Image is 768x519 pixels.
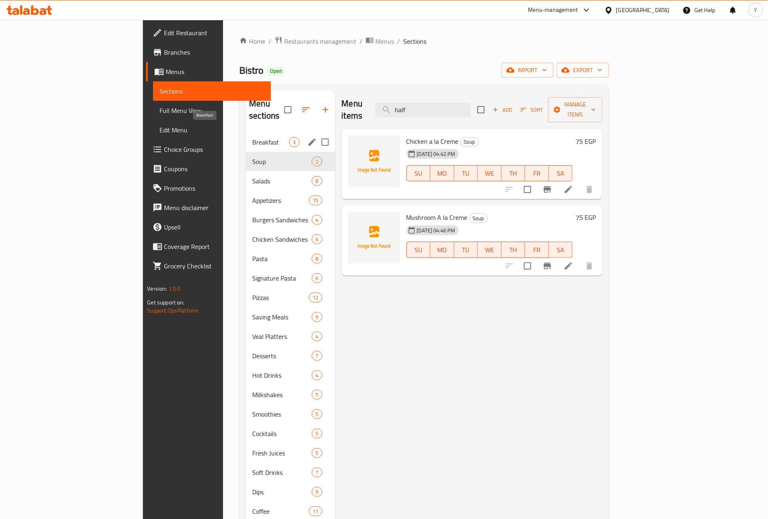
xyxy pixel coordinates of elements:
div: Menu-management [528,5,578,15]
a: Full Menu View [153,101,271,120]
div: items [309,293,322,302]
a: Menus [146,62,271,81]
span: SU [410,244,427,256]
span: Version: [147,283,167,294]
span: 4 [312,333,321,340]
button: Manage items [548,97,602,122]
a: Edit Menu [153,120,271,140]
span: Signature Pasta [252,273,312,283]
div: Salads8 [246,171,335,191]
button: delete [580,256,599,276]
div: Open [267,66,285,76]
span: Veal Platters [252,332,312,341]
a: Upsell [146,217,271,237]
div: Burgers Sandwiches4 [246,210,335,230]
a: Support.OpsPlatform [147,305,198,316]
button: delete [580,180,599,199]
div: Dips9 [246,482,335,502]
span: Soup [461,137,479,147]
button: TU [454,165,478,181]
div: Pasta [252,254,312,264]
span: Promotions [164,183,265,193]
span: Y [754,6,757,15]
span: Menus [375,36,394,46]
button: SU [406,242,430,258]
button: Add [489,104,515,116]
span: Pizzas [252,293,309,302]
span: FR [528,168,546,179]
div: Breakfast3edit [246,132,335,152]
span: Select section [472,101,489,118]
button: MO [430,242,454,258]
span: 8 [312,177,321,185]
span: Restaurants management [284,36,356,46]
span: TU [457,168,475,179]
span: 9 [312,488,321,496]
button: TH [502,242,525,258]
span: 4 [312,372,321,379]
span: Soup [470,214,487,223]
span: [DATE] 04:46 PM [414,227,459,234]
span: Menus [166,67,265,77]
button: SU [406,165,430,181]
span: Burgers Sandwiches [252,215,312,225]
span: SA [552,244,570,256]
a: Edit Restaurant [146,23,271,43]
span: Coverage Report [164,242,265,251]
div: Appetizers15 [246,191,335,210]
span: Appetizers [252,196,309,205]
span: Add item [489,104,515,116]
span: 5 [312,411,321,418]
span: 7 [312,469,321,476]
span: Edit Restaurant [164,28,265,38]
input: search [375,103,471,117]
button: WE [478,242,502,258]
button: MO [430,165,454,181]
span: Select to update [519,257,536,274]
button: export [557,63,609,78]
div: items [312,332,322,341]
span: Hot Drinks [252,370,312,380]
div: items [312,157,322,166]
div: items [312,234,322,244]
span: 8 [312,255,321,263]
button: FR [525,165,549,181]
a: Coupons [146,159,271,179]
button: TH [502,165,525,181]
span: 5 [312,430,321,438]
span: SU [410,168,427,179]
h6: 75 EGP [576,136,596,147]
div: Chicken Sandwiches6 [246,230,335,249]
div: Cocktails5 [246,424,335,443]
span: [DATE] 04:42 PM [414,150,459,158]
span: 11 [309,508,321,515]
span: 6 [312,274,321,282]
button: Branch-specific-item [538,180,557,199]
span: 6 [312,236,321,243]
span: Grocery Checklist [164,261,265,271]
span: 5 [312,391,321,399]
span: Dips [252,487,312,497]
div: items [312,468,322,477]
button: import [502,63,553,78]
span: Sections [403,36,426,46]
span: 3 [289,138,299,146]
span: MO [434,244,451,256]
span: Desserts [252,351,312,361]
span: 15 [309,197,321,204]
div: items [312,429,322,438]
div: items [312,176,322,186]
div: [GEOGRAPHIC_DATA] [616,6,670,15]
div: Pasta8 [246,249,335,268]
div: Veal Platters4 [246,327,335,346]
div: items [309,506,322,516]
a: Menu disclaimer [146,198,271,217]
span: WE [481,244,498,256]
div: items [312,312,322,322]
span: Sort [521,105,543,115]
